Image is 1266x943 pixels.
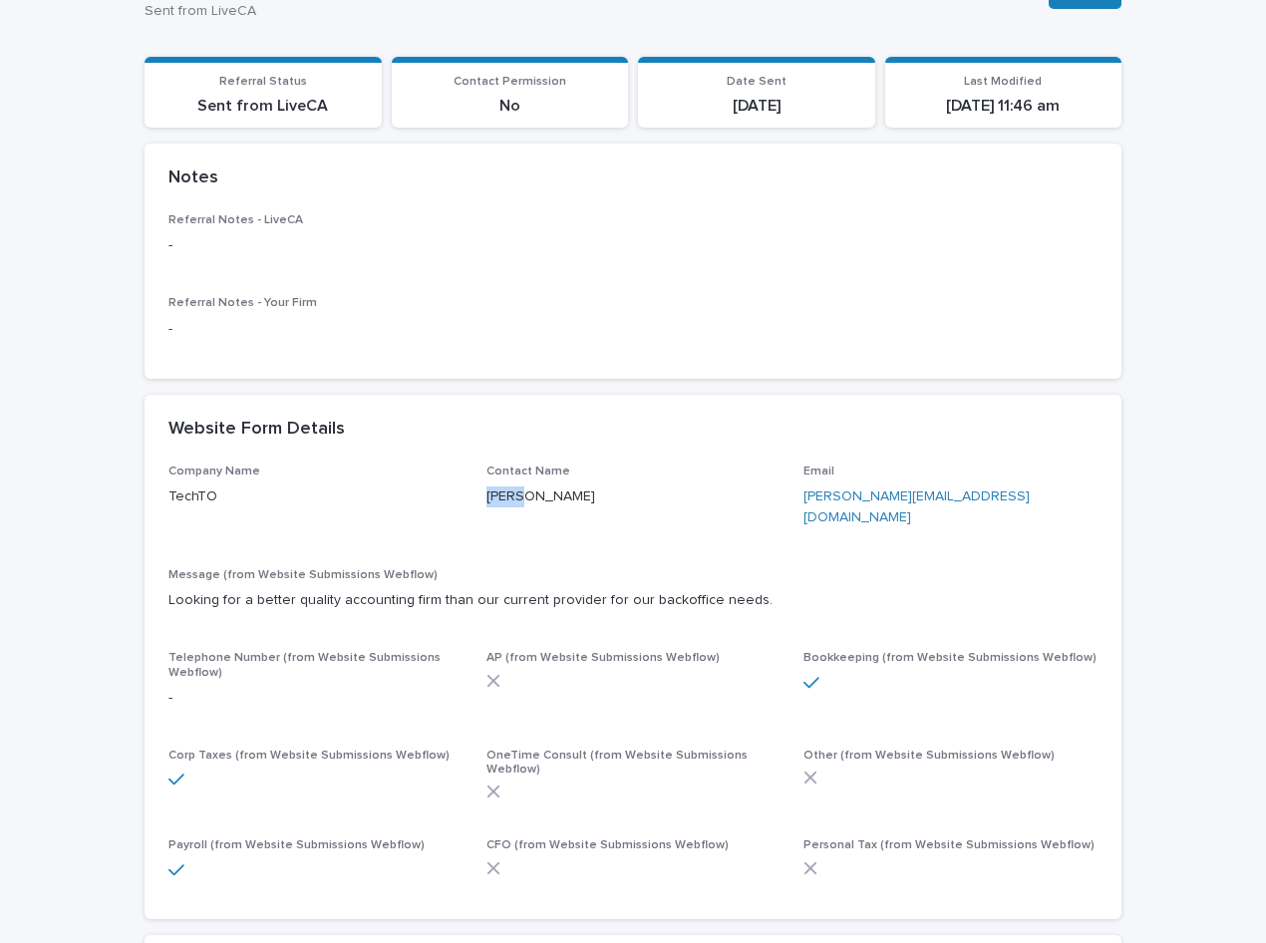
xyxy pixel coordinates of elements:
[168,569,438,581] span: Message (from Website Submissions Webflow)
[803,750,1055,762] span: Other (from Website Submissions Webflow)
[168,839,425,851] span: Payroll (from Website Submissions Webflow)
[803,839,1095,851] span: Personal Tax (from Website Submissions Webflow)
[168,590,1098,611] p: Looking for a better quality accounting firm than our current provider for our backoffice needs.
[145,3,1025,20] p: Sent from LiveCA
[486,486,781,507] p: [PERSON_NAME]
[168,319,1098,340] p: -
[486,652,720,664] span: AP (from Website Submissions Webflow)
[168,466,260,477] span: Company Name
[486,839,729,851] span: CFO (from Website Submissions Webflow)
[168,214,303,226] span: Referral Notes - LiveCA
[650,97,863,116] p: [DATE]
[168,486,463,507] p: TechTO
[168,297,317,309] span: Referral Notes - Your Firm
[404,97,617,116] p: No
[897,97,1110,116] p: [DATE] 11:46 am
[168,750,450,762] span: Corp Taxes (from Website Submissions Webflow)
[964,76,1042,88] span: Last Modified
[803,652,1097,664] span: Bookkeeping (from Website Submissions Webflow)
[454,76,566,88] span: Contact Permission
[168,419,345,441] h2: Website Form Details
[486,750,748,776] span: OneTime Consult (from Website Submissions Webflow)
[168,652,441,678] span: Telephone Number (from Website Submissions Webflow)
[168,688,463,709] p: -
[168,235,1098,256] p: -
[486,466,570,477] span: Contact Name
[157,97,370,116] p: Sent from LiveCA
[727,76,787,88] span: Date Sent
[803,489,1030,524] a: [PERSON_NAME][EMAIL_ADDRESS][DOMAIN_NAME]
[219,76,307,88] span: Referral Status
[803,466,834,477] span: Email
[168,167,218,189] h2: Notes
